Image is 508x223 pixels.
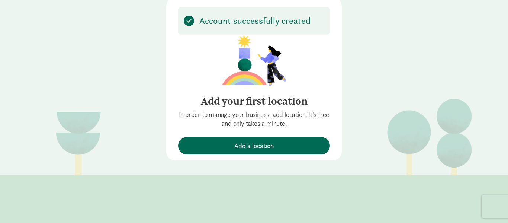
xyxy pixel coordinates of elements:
div: أداة الدردشة [471,187,508,223]
img: illustration-girl.png [222,35,286,86]
button: Add a location [178,137,330,154]
p: In order to manage your business, add location. It's free and only takes a minute. [178,110,330,128]
p: Account successfully created [199,16,311,25]
iframe: Chat Widget [471,187,508,223]
span: Add a location [234,141,274,151]
h4: Add your first location [178,95,330,107]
